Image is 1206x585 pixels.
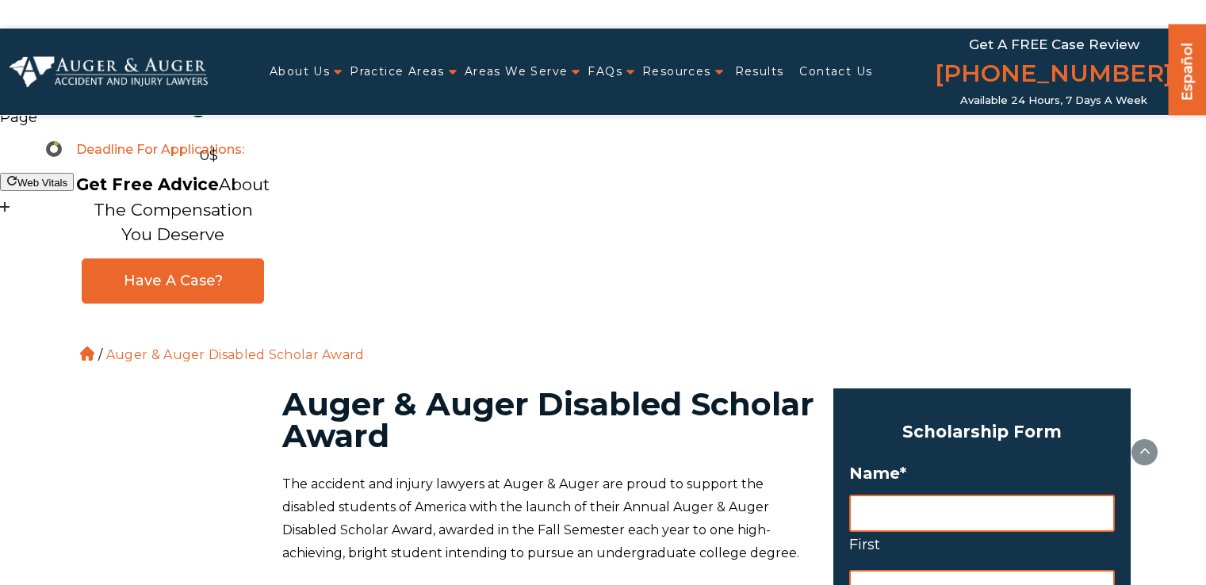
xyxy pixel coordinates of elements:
span: Deadline for Applications: [76,134,270,166]
strong: Get Free Advice [76,174,219,194]
a: Home [80,346,94,361]
li: Auger & Auger Disabled Scholar Award [102,347,369,362]
a: [PHONE_NUMBER] [935,56,1173,94]
a: Practice Areas [350,55,445,88]
a: Areas We Serve [465,55,569,88]
a: rp141 [68,143,110,155]
div: On This Page [76,95,270,118]
a: About Us [270,55,330,88]
label: First [849,532,1115,557]
ol: / [76,246,1131,365]
a: Resources [642,55,711,88]
span: Available 24 Hours, 7 Days a Week [960,94,1147,107]
span: 12 [29,143,42,155]
span: Get a FREE Case Review [969,36,1139,52]
a: ur12 [8,141,62,157]
h1: Auger & Auger Disabled Scholar Award [282,388,814,452]
p: The accident and injury lawyers at Auger & Auger are proud to support the disabled students of Am... [282,473,814,564]
p: About The Compensation You Deserve [76,172,270,247]
a: FAQs [588,55,622,88]
a: Contact Us [799,55,872,88]
img: Auger & Auger Accident and Injury Lawyers Logo [10,56,208,86]
label: Name [849,464,1115,483]
span: Web Vitals [17,177,67,189]
a: Español [1175,28,1200,111]
span: ur [8,143,26,155]
span: rp [68,143,86,155]
button: scroll to up [1131,438,1158,466]
a: Results [735,55,784,88]
h3: Scholarship Form [849,417,1115,447]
